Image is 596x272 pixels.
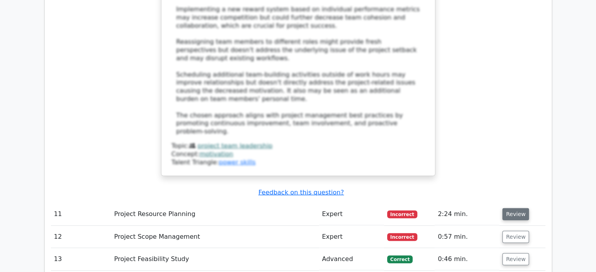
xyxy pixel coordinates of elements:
button: Review [502,253,529,265]
td: Expert [319,226,384,248]
td: Project Feasibility Study [111,248,319,270]
td: Advanced [319,248,384,270]
span: Incorrect [387,233,417,241]
td: 0:57 min. [435,226,499,248]
button: Review [502,231,529,243]
div: Topic: [172,142,425,150]
a: project team leadership [197,142,272,150]
td: Expert [319,203,384,225]
td: 0:46 min. [435,248,499,270]
span: Incorrect [387,211,417,218]
span: Correct [387,256,413,263]
td: 13 [51,248,111,270]
td: 12 [51,226,111,248]
div: Concept: [172,150,425,159]
a: power skills [219,159,255,166]
a: motivation [199,150,233,158]
td: Project Resource Planning [111,203,319,225]
td: 2:24 min. [435,203,499,225]
div: Talent Triangle: [172,142,425,166]
a: Feedback on this question? [258,189,344,196]
td: 11 [51,203,111,225]
button: Review [502,208,529,220]
td: Project Scope Management [111,226,319,248]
